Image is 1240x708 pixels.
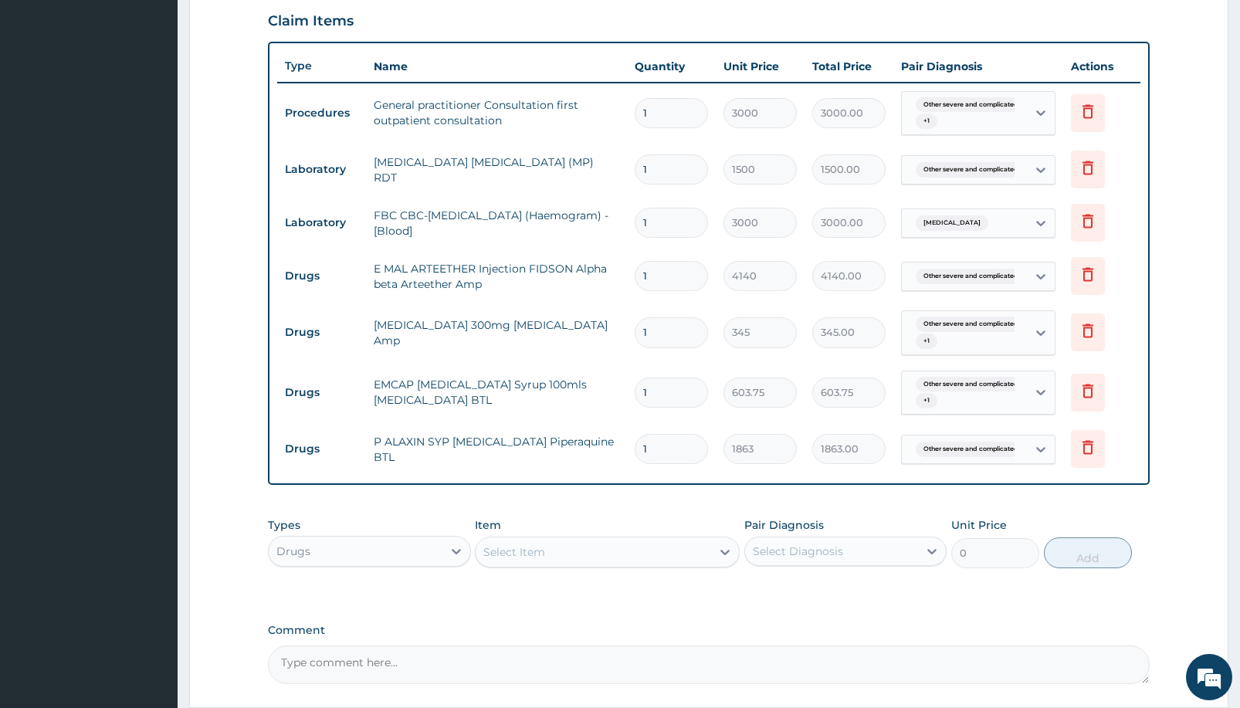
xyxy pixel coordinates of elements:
[29,77,63,116] img: d_794563401_company_1708531726252_794563401
[268,624,1150,637] label: Comment
[916,334,937,349] span: + 1
[277,378,366,407] td: Drugs
[366,147,627,193] td: [MEDICAL_DATA] [MEDICAL_DATA] (MP) RDT
[268,519,300,532] label: Types
[366,51,627,82] th: Name
[475,517,501,533] label: Item
[716,51,805,82] th: Unit Price
[805,51,893,82] th: Total Price
[366,310,627,356] td: [MEDICAL_DATA] 300mg [MEDICAL_DATA] Amp
[366,90,627,136] td: General practitioner Consultation first outpatient consultation
[276,544,310,559] div: Drugs
[483,544,545,560] div: Select Item
[744,517,824,533] label: Pair Diagnosis
[277,435,366,463] td: Drugs
[80,86,259,107] div: Chat with us now
[916,162,1037,178] span: Other severe and complicated P...
[366,426,627,473] td: P ALAXIN SYP [MEDICAL_DATA] Piperaquine BTL
[916,377,1037,392] span: Other severe and complicated P...
[277,99,366,127] td: Procedures
[277,318,366,347] td: Drugs
[753,544,843,559] div: Select Diagnosis
[268,13,354,30] h3: Claim Items
[277,155,366,184] td: Laboratory
[1044,537,1132,568] button: Add
[1063,51,1140,82] th: Actions
[253,8,290,45] div: Minimize live chat window
[277,208,366,237] td: Laboratory
[916,97,1037,113] span: Other severe and complicated P...
[8,422,294,476] textarea: Type your message and hit 'Enter'
[951,517,1007,533] label: Unit Price
[366,369,627,415] td: EMCAP [MEDICAL_DATA] Syrup 100mls [MEDICAL_DATA] BTL
[366,253,627,300] td: E MAL ARTEETHER Injection FIDSON Alpha beta Arteether Amp
[627,51,716,82] th: Quantity
[916,393,937,408] span: + 1
[916,442,1037,457] span: Other severe and complicated P...
[366,200,627,246] td: FBC CBC-[MEDICAL_DATA] (Haemogram) - [Blood]
[90,195,213,351] span: We're online!
[893,51,1063,82] th: Pair Diagnosis
[277,262,366,290] td: Drugs
[916,317,1037,332] span: Other severe and complicated P...
[916,113,937,129] span: + 1
[916,215,988,231] span: [MEDICAL_DATA]
[277,52,366,80] th: Type
[916,269,1037,284] span: Other severe and complicated P...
